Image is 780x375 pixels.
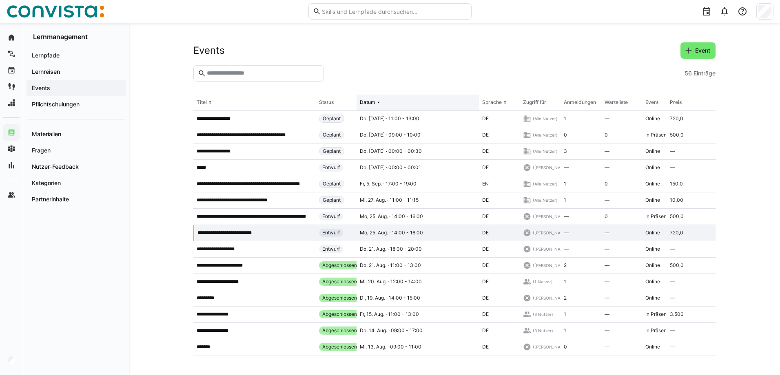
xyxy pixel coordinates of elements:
span: Online [645,344,660,350]
span: 56 [685,69,692,77]
span: — [605,148,609,154]
span: Abgeschlossen [322,278,357,285]
span: Online [645,164,660,171]
span: Geplant [323,115,341,122]
span: — [605,295,609,301]
span: Online [645,262,660,269]
span: (3 Nutzer) [533,311,553,317]
span: 720,00 € [670,115,691,122]
input: Skills und Lernpfade durchsuchen… [321,8,467,15]
span: DE [482,197,489,203]
span: Online [645,229,660,236]
span: DE [482,246,489,252]
span: ([PERSON_NAME]) [533,262,570,268]
span: Do, [DATE] · 00:00 - 00:30 [360,148,422,154]
button: Event [680,42,716,59]
span: DE [482,262,489,269]
span: In Präsenz [645,213,669,220]
span: DE [482,311,489,318]
span: 150,00 € [670,181,691,187]
span: 3.500,00 € [670,311,696,318]
span: DE [482,295,489,301]
span: Event [694,46,711,55]
span: — [605,311,609,318]
span: DE [482,132,489,138]
span: Geplant [323,181,341,187]
span: — [670,164,675,171]
span: Geplant [323,197,341,203]
span: (1 Nutzer) [533,279,553,285]
span: 500,00 € [670,213,691,220]
div: Datum [360,99,375,106]
span: Online [645,278,660,285]
div: Titel [197,99,207,106]
span: Online [645,246,660,252]
span: 2 [564,295,567,301]
span: — [605,262,609,269]
span: Do, 21. Aug. · 11:00 - 13:00 [360,262,421,269]
span: — [605,229,609,236]
span: Online [645,295,660,301]
span: — [564,213,569,220]
div: Sprache [482,99,502,106]
span: (Alle Nutzer) [533,132,558,138]
span: — [670,278,675,285]
span: ([PERSON_NAME]) [533,165,570,170]
span: 0 [605,132,608,138]
span: Entwurf [322,213,340,220]
span: DE [482,115,489,122]
span: ([PERSON_NAME]) [533,246,570,252]
span: 1 [564,311,566,318]
span: — [605,344,609,350]
span: Mo, 25. Aug. · 14:00 - 16:00 [360,213,423,220]
span: Mi, 13. Aug. · 09:00 - 11:00 [360,344,421,350]
div: Preis [670,99,682,106]
span: Geplant [323,132,341,138]
span: — [564,246,569,252]
span: Do, 14. Aug. · 09:00 - 17:00 [360,327,423,334]
span: Abgeschlossen [322,311,357,318]
span: 0 [605,213,608,220]
span: Fr, 15. Aug. · 11:00 - 13:00 [360,311,419,318]
span: ([PERSON_NAME]) [533,230,570,236]
span: Geplant [323,148,341,154]
span: EN [482,181,489,187]
span: Do, [DATE] · 09:00 - 10:00 [360,132,421,138]
span: 10,00 € [670,197,688,203]
span: 720,00 € [670,229,691,236]
span: Di, 19. Aug. · 14:00 - 15:00 [360,295,420,301]
span: Do, [DATE] · 11:00 - 13:00 [360,115,419,122]
span: Entwurf [322,229,340,236]
span: 1 [564,197,566,203]
span: — [564,164,569,171]
div: Zugriff für [523,99,546,106]
span: Abgeschlossen [322,344,357,350]
span: (Alle Nutzer) [533,148,558,154]
span: — [670,295,675,301]
span: 0 [564,344,567,350]
span: Online [645,115,660,122]
span: (Alle Nutzer) [533,181,558,187]
span: (Alle Nutzer) [533,116,558,121]
span: — [670,246,675,252]
span: Online [645,181,660,187]
span: — [670,327,675,334]
span: In Präsenz [645,327,669,334]
span: — [605,246,609,252]
span: — [605,197,609,203]
span: 1 [564,278,566,285]
span: 0 [605,181,608,187]
span: 1 [564,115,566,122]
span: Abgeschlossen [322,262,357,269]
div: Anmeldungen [564,99,596,106]
span: — [605,164,609,171]
span: Online [645,148,660,154]
span: — [670,344,675,350]
h2: Events [193,44,225,57]
span: Online [645,197,660,203]
span: ([PERSON_NAME]) [533,344,570,350]
span: ([PERSON_NAME]) [533,214,570,219]
span: Abgeschlossen [322,295,357,301]
span: Mi, 20. Aug. · 12:00 - 14:00 [360,278,422,285]
span: 0 [564,132,567,138]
